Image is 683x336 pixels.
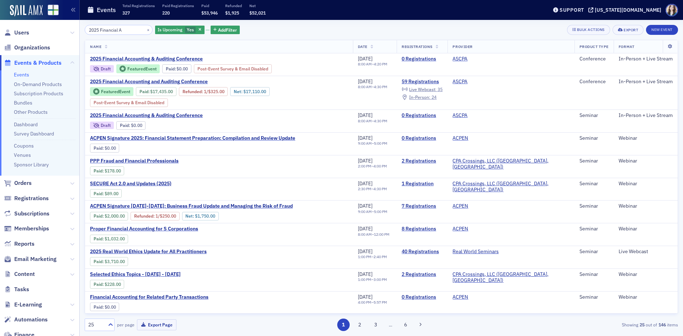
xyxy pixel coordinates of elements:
[402,56,443,62] a: 0 Registrations
[358,294,372,300] span: [DATE]
[90,122,114,129] div: Draft
[139,89,148,94] a: Paid
[90,44,101,49] span: Name
[131,123,142,128] span: $0.00
[646,25,678,35] button: New Event
[358,141,372,146] time: 9:00 AM
[94,145,105,151] span: :
[94,282,105,287] span: :
[452,181,569,193] a: CPA Crossings, LLC ([GEOGRAPHIC_DATA], [GEOGRAPHIC_DATA])
[402,95,436,100] a: In-Person: 24
[402,226,443,232] a: 8 Registrations
[94,191,105,196] span: :
[666,4,678,16] span: Profile
[402,294,443,300] a: 0 Registrations
[4,29,29,37] a: Users
[358,84,372,89] time: 8:00 AM
[358,62,372,66] time: 8:00 AM
[14,109,48,115] a: Other Products
[166,66,177,71] span: :
[14,194,49,202] span: Registrations
[374,62,387,66] time: 4:20 PM
[613,25,644,35] button: Export
[452,56,497,62] span: ASCPA
[101,90,130,94] div: Featured Event
[145,26,152,33] button: ×
[90,112,210,119] span: 2025 Financial Accounting & Auditing Conference
[452,44,472,49] span: Provider
[187,27,194,32] span: Yes
[577,28,605,32] div: Bulk Actions
[90,280,124,288] div: Paid: 2 - $22800
[579,271,609,278] div: Seminar
[579,112,609,119] div: Seminar
[402,158,443,164] a: 2 Registrations
[14,270,35,278] span: Content
[162,10,170,16] span: 220
[14,286,29,293] span: Tasks
[14,143,34,149] a: Coupons
[409,86,436,92] span: Live Webcast :
[452,158,569,170] span: CPA Crossings, LLC (Rochester, MI)
[358,135,372,141] span: [DATE]
[176,66,188,71] span: $0.00
[182,89,204,94] span: :
[452,181,569,193] span: CPA Crossings, LLC (Rochester, MI)
[358,271,372,277] span: [DATE]
[646,26,678,32] a: New Event
[185,213,195,219] span: Net :
[399,319,412,331] button: 6
[358,232,390,237] div: –
[386,321,396,328] span: …
[358,62,387,66] div: –
[243,89,266,94] span: $17,110.00
[194,64,272,73] div: Post-Event Survey
[158,27,182,32] span: Is Upcoming
[90,212,128,220] div: Paid: 8 - $200000
[90,189,122,198] div: Paid: 1 - $8900
[94,168,102,174] a: Paid
[90,158,210,164] a: PPP Fraud and Financial Professionals
[225,10,239,16] span: $1,925
[358,158,372,164] span: [DATE]
[353,319,366,331] button: 2
[619,44,634,49] span: Format
[579,226,609,232] div: Seminar
[374,84,387,89] time: 4:30 PM
[90,166,124,175] div: Paid: 2 - $17800
[402,181,443,187] a: 1 Registration
[452,135,468,142] a: ACPEN
[94,236,105,241] span: :
[131,212,179,220] div: Refunded: 8 - $200000
[358,254,371,259] time: 1:00 PM
[48,5,59,16] img: SailAMX
[182,89,202,94] a: Refunded
[14,240,35,248] span: Reports
[452,249,499,255] span: Real World Seminars
[10,5,43,16] img: SailAMX
[139,89,150,94] span: :
[94,236,102,241] a: Paid
[579,79,609,85] div: Conference
[90,303,119,311] div: Paid: 0 - $0
[179,87,228,96] div: Refunded: 67 - $1743500
[105,282,121,287] span: $228.00
[619,112,673,119] div: In-Person + Live Stream
[90,144,119,152] div: Paid: 0 - $0
[4,210,49,218] a: Subscriptions
[358,141,387,146] div: –
[402,271,443,278] a: 2 Registrations
[201,10,218,16] span: $53,946
[657,321,667,328] strong: 146
[101,67,111,71] div: Draft
[452,79,497,85] span: ASCPA
[358,277,387,282] div: –
[90,249,210,255] a: 2025 Real World Ethics Update for All Practitioners
[452,203,497,209] span: ACPEN
[579,203,609,209] div: Seminar
[358,209,387,214] div: –
[90,203,293,209] a: ACPEN Signature [DATE]-[DATE]: Business Fraud Update and Managing the Risk of Fraud
[588,7,664,12] button: [US_STATE][DOMAIN_NAME]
